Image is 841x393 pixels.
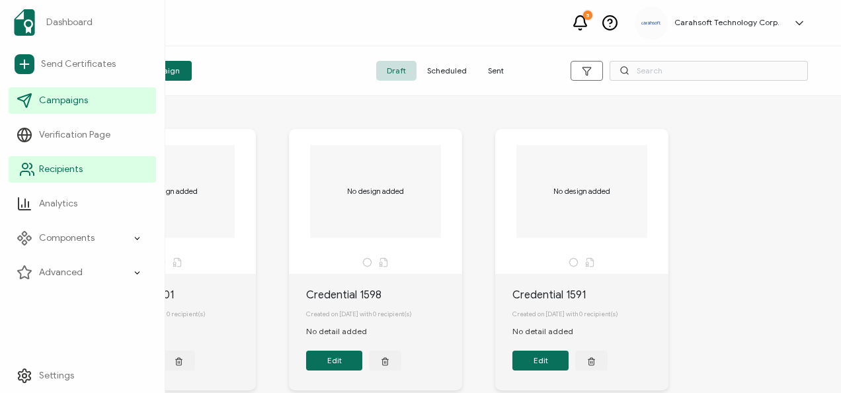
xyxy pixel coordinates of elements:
a: Recipients [9,156,156,183]
input: Search [610,61,808,81]
span: Settings [39,369,74,382]
a: Verification Page [9,122,156,148]
span: Verification Page [39,128,110,142]
div: Credential 1598 [306,287,462,303]
span: Analytics [39,197,77,210]
span: Components [39,232,95,245]
iframe: Chat Widget [775,329,841,393]
span: Campaigns [39,94,88,107]
h5: Carahsoft Technology Corp. [674,18,780,27]
div: Created on [DATE] with 0 recipient(s) [306,303,462,326]
span: Draft [376,61,417,81]
a: Settings [9,363,156,389]
a: Analytics [9,191,156,217]
img: sertifier-logomark-colored.svg [14,9,35,36]
a: Send Certificates [9,49,156,79]
span: Recipients [39,163,83,176]
span: Scheduled [417,61,477,81]
div: Created on [DATE] with 0 recipient(s) [512,303,668,326]
div: No detail added [512,326,586,337]
div: Credential 1591 [512,287,668,303]
button: Edit [306,351,362,371]
span: Dashboard [46,16,93,29]
div: No detail added [306,326,380,337]
a: Dashboard [9,4,156,41]
div: Created on [DATE] with 0 recipient(s) [100,303,256,326]
span: Send Certificates [41,58,116,71]
span: Sent [477,61,514,81]
div: Credential 1601 [100,287,256,303]
div: 5 [583,11,592,20]
img: a9ee5910-6a38-4b3f-8289-cffb42fa798b.svg [641,21,661,25]
a: Campaigns [9,87,156,114]
button: Edit [512,351,569,371]
span: Advanced [39,266,83,279]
